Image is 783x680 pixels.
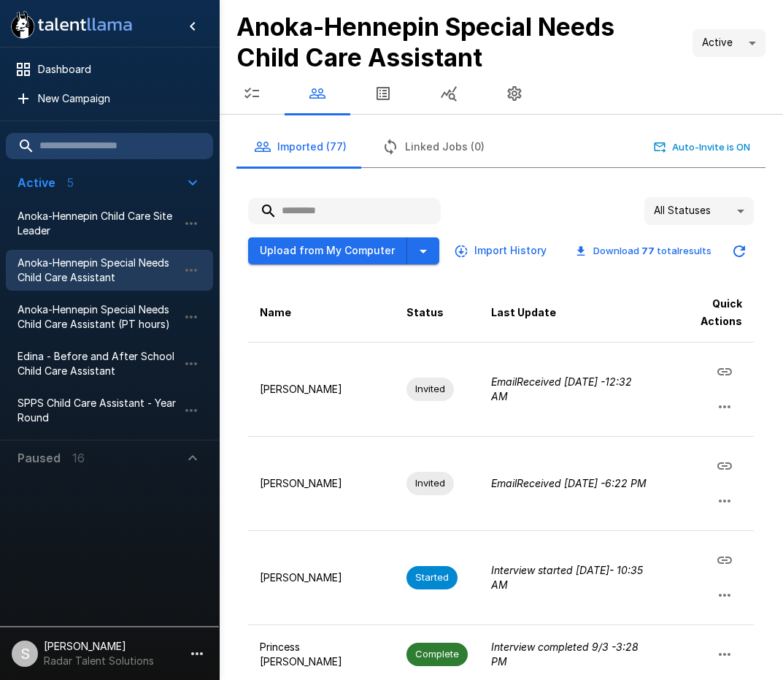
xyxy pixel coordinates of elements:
[651,136,754,158] button: Auto-Invite is ON
[693,29,765,57] div: Active
[364,126,502,167] button: Linked Jobs (0)
[641,245,655,256] b: 77
[395,283,479,343] th: Status
[236,12,614,72] b: Anoka-Hennepin Special Needs Child Care Assistant
[491,564,643,591] i: Interview started [DATE] - 10:35 AM
[248,283,395,343] th: Name
[707,552,742,565] span: Copy Interview Link
[725,237,754,266] button: Updated Today - 9:39 AM
[451,237,552,264] button: Import History
[644,197,754,225] div: All Statuses
[406,647,468,661] span: Complete
[479,283,662,343] th: Last Update
[564,240,723,262] button: Download 77 totalresults
[260,640,383,669] p: Princess [PERSON_NAME]
[248,237,407,264] button: Upload from My Computer
[260,570,383,585] p: [PERSON_NAME]
[406,570,458,584] span: Started
[707,458,742,470] span: Copy Interview Link
[491,375,632,402] i: Email Received [DATE] - 12:32 AM
[260,476,383,491] p: [PERSON_NAME]
[406,476,454,490] span: Invited
[260,382,383,397] p: [PERSON_NAME]
[491,477,647,489] i: Email Received [DATE] - 6:22 PM
[662,283,754,343] th: Quick Actions
[707,364,742,376] span: Copy Interview Link
[491,641,639,668] i: Interview completed 9/3 - 3:28 PM
[406,382,454,396] span: Invited
[236,126,364,167] button: Imported (77)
